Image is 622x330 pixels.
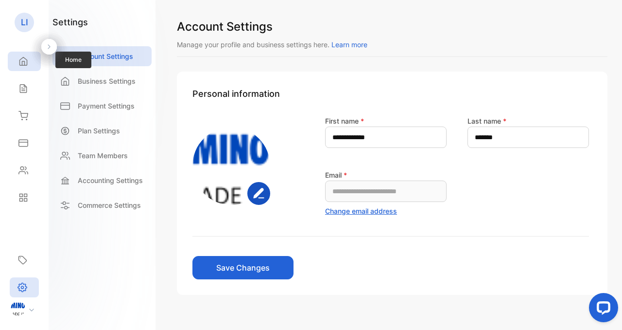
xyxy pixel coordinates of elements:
a: Accounting Settings [52,170,152,190]
label: First name [325,117,364,125]
label: Last name [467,117,506,125]
p: LI [21,16,28,29]
iframe: LiveChat chat widget [581,289,622,330]
p: Payment Settings [78,101,135,111]
img: https://vencrusme-beta-s3bucket.s3.amazonaws.com/profileimages/3f85c7a9-23ca-4f9f-b7f3-1de9be7e48... [192,127,270,205]
p: Accounting Settings [78,175,143,185]
h1: settings [52,16,88,29]
span: Learn more [331,40,367,49]
h1: Personal information [192,87,592,100]
a: Account Settings [52,46,152,66]
p: Manage your profile and business settings here. [177,39,607,50]
label: Email [325,171,347,179]
a: Team Members [52,146,152,165]
h1: Account Settings [177,18,607,36]
a: Payment Settings [52,96,152,116]
img: profile [11,301,25,316]
p: Account Settings [78,51,133,61]
button: Change email address [325,206,397,216]
p: Team Members [78,150,128,161]
span: Home [55,52,91,68]
a: Business Settings [52,71,152,91]
p: Business Settings [78,76,136,86]
a: Commerce Settings [52,195,152,215]
p: Commerce Settings [78,200,141,210]
a: Plan Settings [52,121,152,141]
button: Save Changes [192,256,294,279]
p: Plan Settings [78,126,120,136]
